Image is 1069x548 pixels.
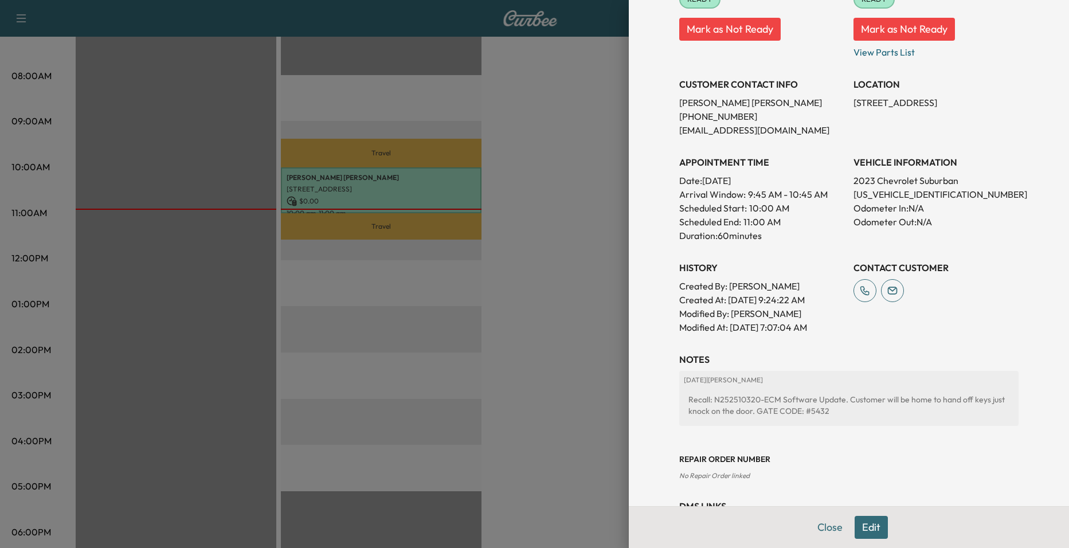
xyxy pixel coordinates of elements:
p: Created By : [PERSON_NAME] [679,279,844,293]
span: 9:45 AM - 10:45 AM [748,187,828,201]
button: Mark as Not Ready [679,18,781,41]
p: 11:00 AM [743,215,781,229]
h3: CUSTOMER CONTACT INFO [679,77,844,91]
h3: CONTACT CUSTOMER [853,261,1019,275]
p: [US_VEHICLE_IDENTIFICATION_NUMBER] [853,187,1019,201]
div: Recall: N252510320-ECM Software Update. Customer will be home to hand off keys just knock on the ... [684,389,1014,421]
p: 10:00 AM [749,201,789,215]
h3: LOCATION [853,77,1019,91]
p: Duration: 60 minutes [679,229,844,242]
h3: APPOINTMENT TIME [679,155,844,169]
button: Mark as Not Ready [853,18,955,41]
h3: NOTES [679,353,1019,366]
p: [DATE] | [PERSON_NAME] [684,375,1014,385]
p: 2023 Chevrolet Suburban [853,174,1019,187]
p: Date: [DATE] [679,174,844,187]
h3: Repair Order number [679,453,1019,465]
p: [EMAIL_ADDRESS][DOMAIN_NAME] [679,123,844,137]
h3: History [679,261,844,275]
p: Modified At : [DATE] 7:07:04 AM [679,320,844,334]
p: Arrival Window: [679,187,844,201]
p: Odometer In: N/A [853,201,1019,215]
p: Scheduled End: [679,215,741,229]
p: Created At : [DATE] 9:24:22 AM [679,293,844,307]
p: [STREET_ADDRESS] [853,96,1019,109]
p: Odometer Out: N/A [853,215,1019,229]
h3: DMS Links [679,499,1019,513]
p: [PHONE_NUMBER] [679,109,844,123]
p: Modified By : [PERSON_NAME] [679,307,844,320]
span: No Repair Order linked [679,471,750,480]
p: [PERSON_NAME] [PERSON_NAME] [679,96,844,109]
button: Close [810,516,850,539]
button: Edit [855,516,888,539]
p: View Parts List [853,41,1019,59]
h3: VEHICLE INFORMATION [853,155,1019,169]
p: Scheduled Start: [679,201,747,215]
